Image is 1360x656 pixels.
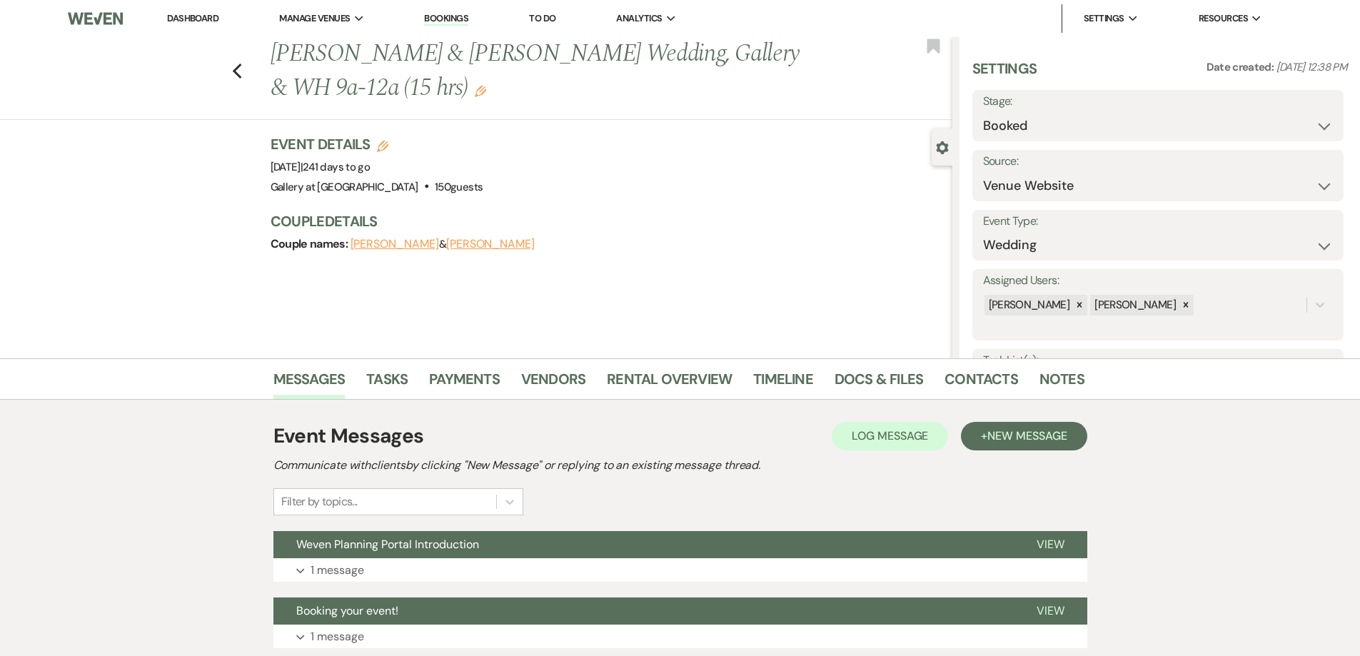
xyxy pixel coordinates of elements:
button: 1 message [273,558,1087,582]
span: View [1037,603,1064,618]
h3: Couple Details [271,211,938,231]
a: Docs & Files [835,368,923,399]
a: Notes [1039,368,1084,399]
span: [DATE] 12:38 PM [1276,60,1347,74]
button: [PERSON_NAME] [446,238,535,250]
h1: Event Messages [273,421,424,451]
span: Booking your event! [296,603,398,618]
span: 241 days to go [303,160,370,174]
div: [PERSON_NAME] [984,295,1072,316]
button: Booking your event! [273,597,1014,625]
a: Messages [273,368,346,399]
span: Manage Venues [279,11,350,26]
p: 1 message [311,627,364,646]
span: Date created: [1207,60,1276,74]
span: Weven Planning Portal Introduction [296,537,479,552]
a: Payments [429,368,500,399]
button: [PERSON_NAME] [351,238,439,250]
button: View [1014,597,1087,625]
span: Analytics [616,11,662,26]
span: & [351,237,535,251]
button: Weven Planning Portal Introduction [273,531,1014,558]
span: Settings [1084,11,1124,26]
img: Weven Logo [68,4,122,34]
a: Tasks [366,368,408,399]
span: Log Message [852,428,928,443]
span: 150 guests [435,180,483,194]
h3: Settings [972,59,1037,90]
button: Log Message [832,422,948,450]
span: New Message [987,428,1067,443]
h3: Event Details [271,134,483,154]
button: +New Message [961,422,1087,450]
label: Assigned Users: [983,271,1333,291]
span: View [1037,537,1064,552]
button: Edit [475,84,486,97]
a: Timeline [753,368,813,399]
label: Source: [983,151,1333,172]
div: [PERSON_NAME] [1090,295,1178,316]
h1: [PERSON_NAME] & [PERSON_NAME] Wedding, Gallery & WH 9a-12a (15 hrs) [271,37,810,105]
label: Task List(s): [983,350,1333,371]
button: 1 message [273,625,1087,649]
label: Event Type: [983,211,1333,232]
a: Vendors [521,368,585,399]
label: Stage: [983,91,1333,112]
span: Resources [1199,11,1248,26]
a: Bookings [424,12,468,26]
h2: Communicate with clients by clicking "New Message" or replying to an existing message thread. [273,457,1087,474]
button: View [1014,531,1087,558]
p: 1 message [311,561,364,580]
button: Close lead details [936,140,949,153]
a: To Do [529,12,555,24]
span: | [301,160,370,174]
span: [DATE] [271,160,371,174]
span: Couple names: [271,236,351,251]
a: Dashboard [167,12,218,24]
a: Contacts [945,368,1018,399]
span: Gallery at [GEOGRAPHIC_DATA] [271,180,418,194]
div: Filter by topics... [281,493,358,510]
a: Rental Overview [607,368,732,399]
